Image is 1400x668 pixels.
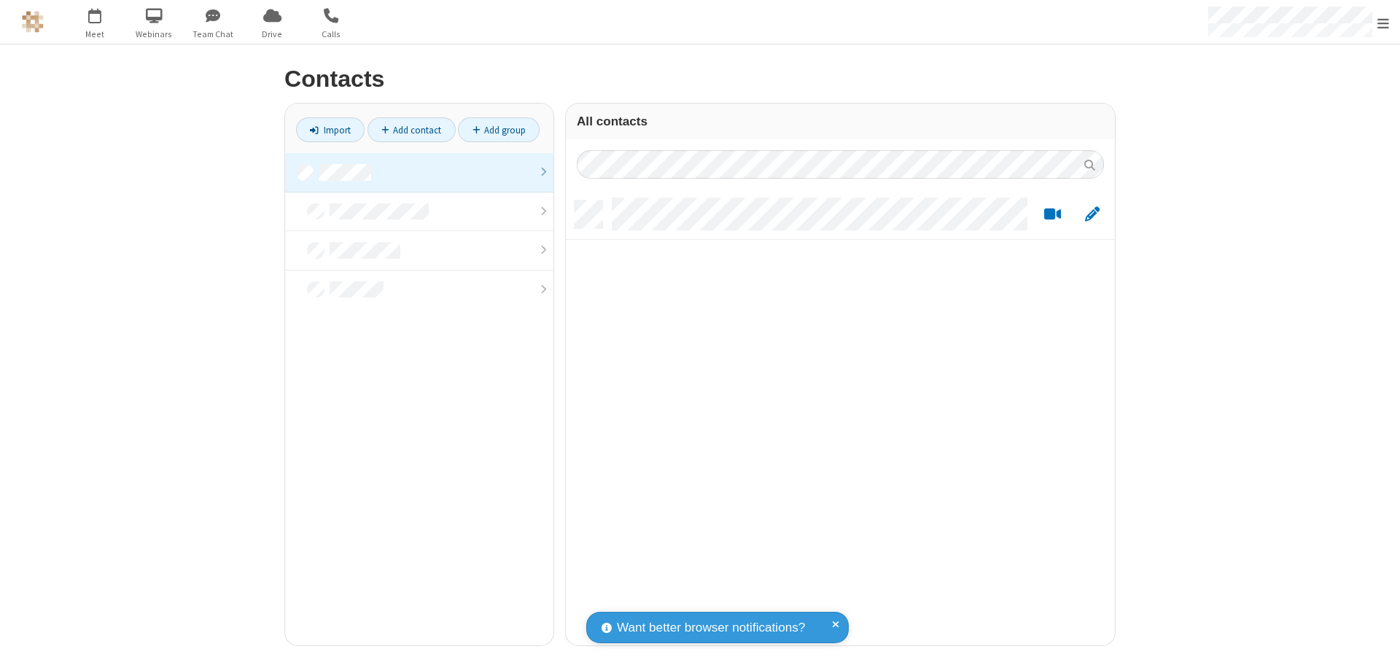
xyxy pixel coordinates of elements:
a: Add contact [367,117,456,142]
h3: All contacts [577,114,1104,128]
span: Want better browser notifications? [617,618,805,637]
span: Drive [245,28,300,41]
a: Import [296,117,365,142]
img: QA Selenium DO NOT DELETE OR CHANGE [22,11,44,33]
button: Start a video meeting [1038,206,1067,224]
span: Calls [304,28,359,41]
div: grid [566,190,1115,645]
h2: Contacts [284,66,1116,92]
span: Meet [68,28,122,41]
iframe: Chat [1364,630,1389,658]
span: Webinars [127,28,182,41]
span: Team Chat [186,28,241,41]
a: Add group [458,117,540,142]
button: Edit [1078,206,1106,224]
